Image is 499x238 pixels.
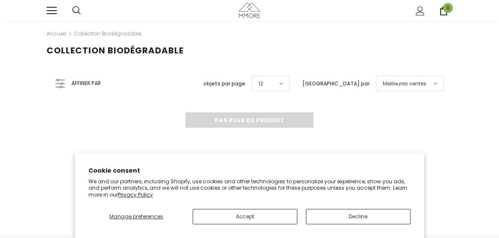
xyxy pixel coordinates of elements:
[239,3,260,18] img: Cas MMORE
[74,30,141,37] a: Collection biodégradable
[109,213,163,220] span: Manage preferences
[88,166,411,175] h2: Cookie consent
[118,191,153,198] a: Privacy Policy
[439,6,448,15] a: 0
[302,79,370,88] label: [GEOGRAPHIC_DATA] par
[47,44,184,56] span: Collection biodégradable
[88,178,411,198] p: We and our partners, including Shopify, use cookies and other technologies to personalize your ex...
[71,79,101,88] span: Affiner par
[88,209,184,224] button: Manage preferences
[258,79,263,88] span: 12
[47,29,66,39] a: Accueil
[443,3,453,13] span: 0
[193,209,297,224] button: Accept
[306,209,411,224] button: Decline
[203,79,245,88] label: objets par page
[383,79,426,88] span: Meilleures ventes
